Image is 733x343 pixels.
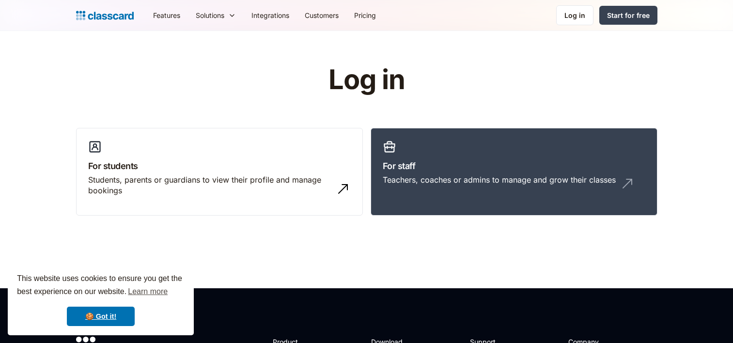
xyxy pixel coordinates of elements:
h3: For staff [383,159,645,172]
a: Customers [297,4,346,26]
h3: For students [88,159,351,172]
a: For staffTeachers, coaches or admins to manage and grow their classes [371,128,657,216]
a: home [76,9,134,22]
div: Teachers, coaches or admins to manage and grow their classes [383,174,616,185]
div: cookieconsent [8,264,194,335]
div: Log in [564,10,585,20]
div: Students, parents or guardians to view their profile and manage bookings [88,174,331,196]
a: learn more about cookies [126,284,169,299]
a: dismiss cookie message [67,307,135,326]
div: Start for free [607,10,650,20]
a: Log in [556,5,593,25]
h1: Log in [213,65,520,95]
a: Start for free [599,6,657,25]
a: Pricing [346,4,384,26]
span: This website uses cookies to ensure you get the best experience on our website. [17,273,185,299]
div: Solutions [188,4,244,26]
a: For studentsStudents, parents or guardians to view their profile and manage bookings [76,128,363,216]
div: Solutions [196,10,224,20]
a: Features [145,4,188,26]
a: Integrations [244,4,297,26]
